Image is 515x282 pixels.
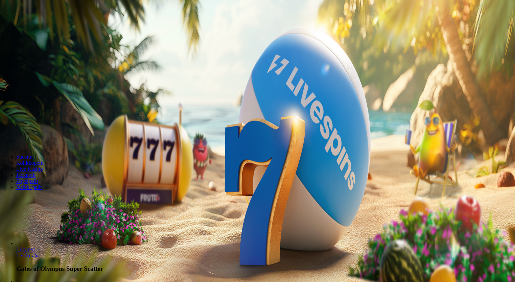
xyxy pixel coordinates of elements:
[16,240,512,273] article: Gates of Olympus Super Scatter
[3,142,512,190] nav: Lobby
[16,184,42,190] a: Kaikki pelit
[16,246,35,252] a: Gates of Olympus Super Scatter
[16,265,512,273] h3: Gates of Olympus Super Scatter
[3,142,512,203] header: Lobby
[16,160,44,166] a: Kolikkopelit
[16,246,35,252] span: Liity nyt
[16,178,38,184] a: Pöytäpelit
[16,172,36,178] a: Jackpotit
[16,154,34,160] a: Suositut
[16,166,43,172] a: Live Kasino
[16,253,40,258] a: Gates of Olympus Super Scatter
